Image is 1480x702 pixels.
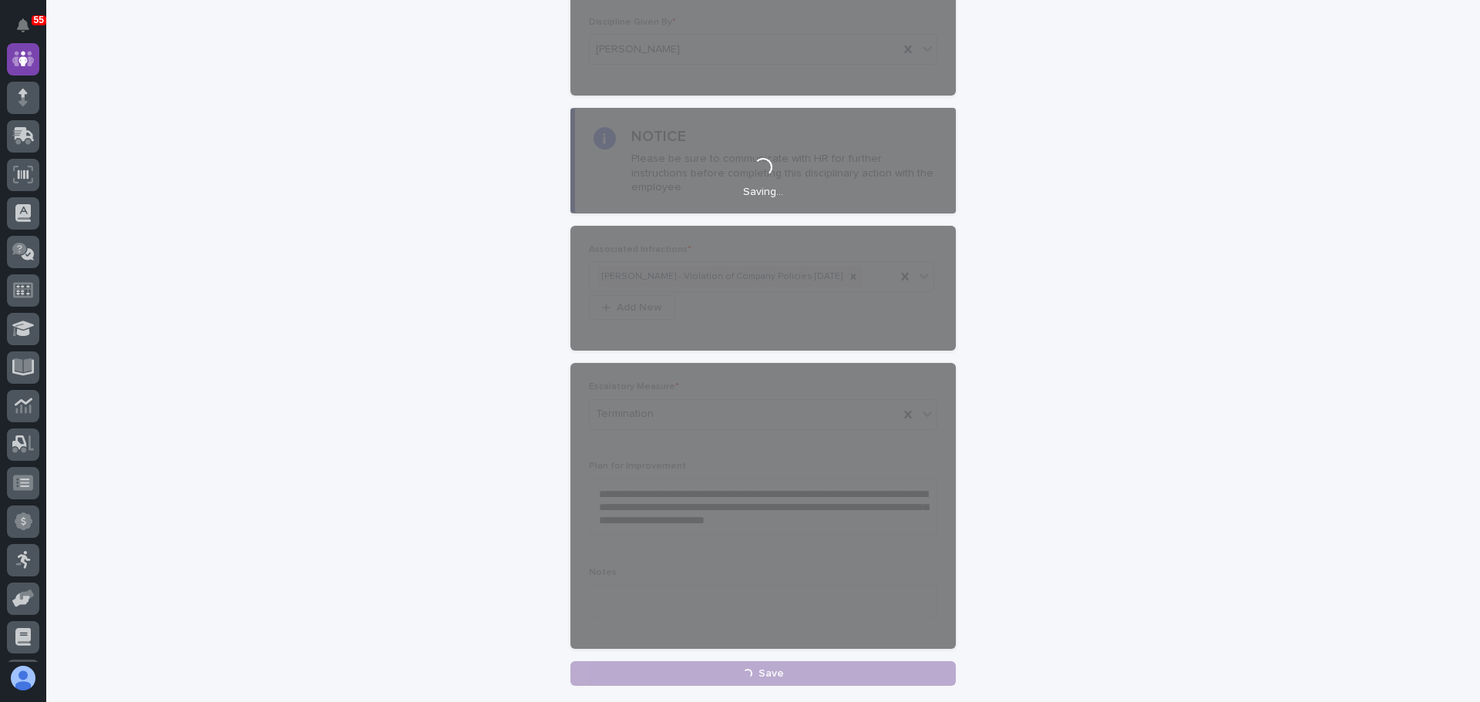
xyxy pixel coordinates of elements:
p: Saving… [743,186,783,199]
button: users-avatar [7,662,39,694]
button: Save [570,661,956,686]
span: Save [758,668,784,679]
button: Notifications [7,9,39,42]
p: 55 [34,15,44,25]
div: Notifications55 [19,18,39,43]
